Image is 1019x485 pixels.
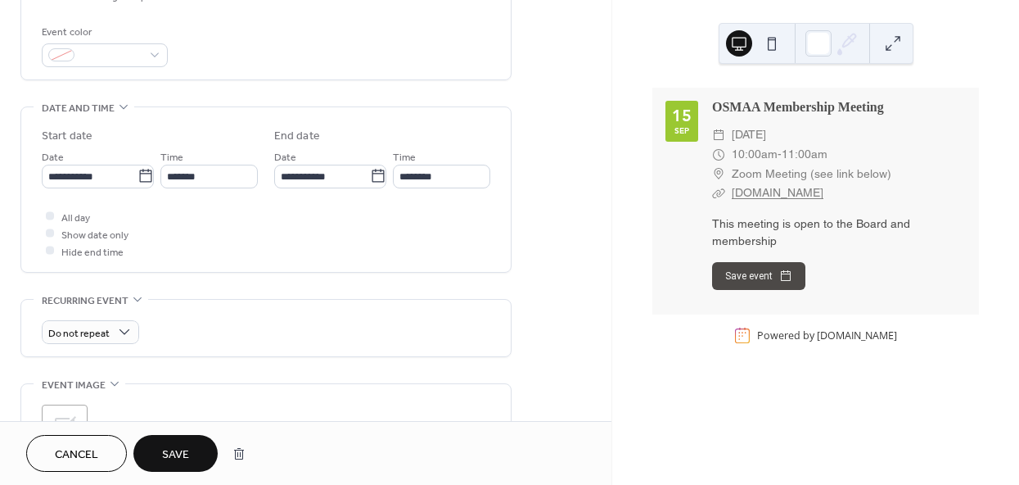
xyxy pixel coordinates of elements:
[274,148,296,165] span: Date
[61,209,90,226] span: All day
[712,262,805,290] button: Save event
[42,377,106,394] span: Event image
[42,100,115,117] span: Date and time
[732,186,823,199] a: [DOMAIN_NAME]
[672,107,692,124] div: 15
[42,24,165,41] div: Event color
[817,329,897,342] a: [DOMAIN_NAME]
[48,324,110,342] span: Do not repeat
[712,145,725,165] div: ​
[782,145,827,165] span: 11:00am
[61,243,124,261] span: Hide end time
[732,125,766,145] span: [DATE]
[42,128,92,145] div: Start date
[42,405,88,451] div: ;
[712,165,725,184] div: ​
[732,145,778,165] span: 10:00am
[778,145,782,165] span: -
[55,446,98,464] span: Cancel
[26,435,127,472] button: Cancel
[274,128,320,145] div: End date
[712,100,884,114] a: OSMAA Membership Meeting
[61,226,129,243] span: Show date only
[732,165,891,184] span: Zoom Meeting (see link below)
[712,184,725,203] div: ​
[712,215,966,250] div: This meeting is open to the Board and membership
[160,148,183,165] span: Time
[162,446,189,464] span: Save
[393,148,416,165] span: Time
[42,292,129,310] span: Recurring event
[674,127,689,135] div: Sep
[757,329,897,342] div: Powered by
[712,125,725,145] div: ​
[42,148,64,165] span: Date
[133,435,218,472] button: Save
